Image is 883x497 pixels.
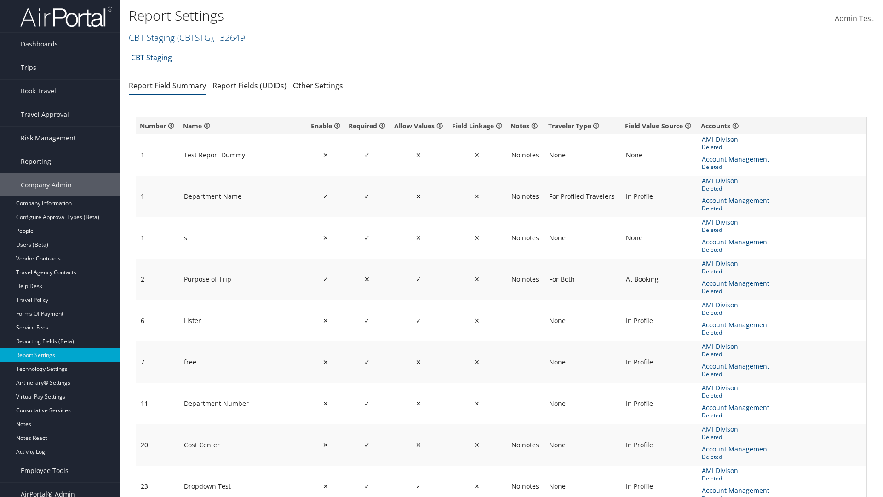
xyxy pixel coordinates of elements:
span: Admin Test [835,13,874,23]
a: Report Fields (UDIDs) [212,81,287,91]
div: Displays all accounts who use the specific Report Field. [701,121,863,131]
td: Test Report Dummy [179,134,307,176]
div: ✔ indicates the toggle is On and the Customer requires a value for the Reporting Field and it mus... [348,121,386,131]
span: ✕ [416,358,421,366]
span: Deleted [702,287,784,295]
span: Dashboards [21,33,58,56]
span: Deleted [702,452,784,461]
span: Company Admin [21,173,72,196]
td: In Profile [621,300,697,341]
span: Account Management [702,154,771,164]
span: AMI Divison [702,341,740,352]
span: ✕ [323,358,328,366]
span: ✓ [364,358,370,366]
span: ✓ [364,150,370,159]
span: Deleted [702,204,784,213]
span: Deleted [702,474,756,483]
span: No notes [511,482,539,491]
span: Account Management [702,485,771,496]
span: Reporting [21,150,51,173]
span: ✕ [474,440,480,449]
span: Account Management [702,320,771,330]
span: No notes [511,192,539,201]
td: None [545,134,621,176]
a: Other Settings [293,81,343,91]
span: No notes [511,234,539,242]
span: Deleted [702,267,756,276]
div: Displays the drop-down list value selected and designates where the the Reporting Field value ori... [625,121,694,131]
span: Account Management [702,444,771,454]
td: None [545,341,621,383]
span: Book Travel [21,80,56,103]
td: free [179,341,307,383]
span: Airtin Test [702,340,735,350]
span: ✕ [474,275,480,283]
span: Airtin Test [702,422,735,433]
td: In Profile [621,341,697,383]
span: ✓ [364,399,370,408]
span: ✕ [416,399,421,408]
td: 1 [136,217,179,259]
span: AMI Divison [702,134,740,144]
a: CBT Staging [131,48,172,67]
span: Deleted [702,328,784,337]
span: Airtin Test [702,257,735,267]
span: ✕ [323,440,328,449]
a: Report Field Summary [129,81,206,91]
span: Deleted [702,225,756,234]
div: ✔ indicates the toggle is On and the Reporting Field is active and will be used by downstream sys... [310,121,340,131]
a: CBT Staging [129,31,248,44]
td: None [545,383,621,424]
span: Risk Management [21,127,76,150]
span: Trips [21,56,36,79]
span: Account Management [702,361,771,371]
span: ✓ [416,275,421,283]
span: Deleted [702,308,756,317]
span: Deleted [702,245,784,254]
td: For Both [545,259,621,300]
span: Deleted [702,350,756,358]
span: AMI Divison [702,424,740,434]
td: None [545,217,621,259]
span: ✕ [474,358,480,366]
span: ✕ [474,192,480,201]
span: , [ 32649 ] [213,31,248,44]
span: AMI Divison [702,300,740,310]
span: ✕ [416,233,421,242]
td: At Booking [621,259,697,300]
span: ✕ [323,233,328,242]
span: ✓ [364,192,370,201]
span: ( CBTSTG ) [177,31,213,44]
span: Deleted [702,433,756,441]
span: ✕ [416,192,421,201]
span: ✕ [474,482,480,491]
span: ✕ [474,233,480,242]
span: ✓ [323,192,328,201]
span: ✕ [416,150,421,159]
span: Airtin Test [702,298,735,308]
td: Cost Center [179,424,307,466]
span: ✕ [416,440,421,449]
td: Purpose of Trip [179,259,307,300]
span: Deleted [702,184,756,193]
div: Displays the drop-down list value selected and designates the Traveler Type (e.g., Guest) linked ... [548,121,618,131]
span: AMI Divison [702,383,740,393]
span: Airtin Test [702,464,735,474]
span: ✕ [474,150,480,159]
span: No notes [511,151,539,159]
span: ✓ [416,316,421,325]
span: Account Management [702,196,771,206]
span: Deleted [702,391,756,400]
span: Account Management [702,278,771,289]
td: None [621,217,697,259]
td: 6 [136,300,179,341]
td: None [621,134,697,176]
td: Lister [179,300,307,341]
span: ✕ [364,275,370,283]
span: ✕ [474,399,480,408]
span: ✕ [323,482,328,491]
td: 1 [136,134,179,176]
span: Travel Approval [21,103,69,126]
td: Department Name [179,176,307,217]
td: 7 [136,341,179,383]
